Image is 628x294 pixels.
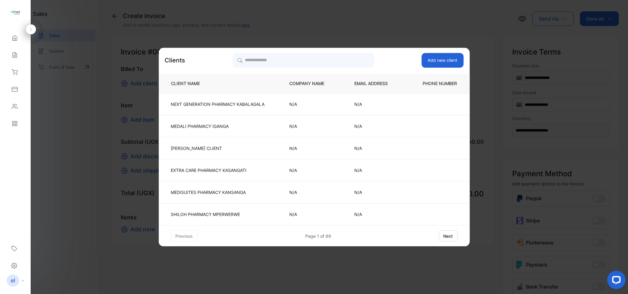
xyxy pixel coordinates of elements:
p: COMPANY NAME [289,80,334,87]
p: N/A [354,167,398,173]
p: N/A [289,167,334,173]
p: N/A [354,211,398,218]
p: MEDALI PHARMACY IGANGA [171,123,265,129]
p: PHONE NUMBER [418,80,459,87]
p: N/A [354,145,398,151]
iframe: LiveChat chat widget [602,268,628,294]
button: previous [171,230,197,241]
p: SHILOH PHARMACY MPERWERWE [171,211,265,218]
p: N/A [354,101,398,107]
p: NEXT GENERATION PHARMACY KABALAGALA [171,101,265,107]
p: N/A [289,211,334,218]
img: logo [11,8,20,17]
p: N/A [354,189,398,195]
p: N/A [354,123,398,129]
p: EXTRA CARE PHARMACY KASANGATI [171,167,265,173]
div: Page 1 of 89 [305,233,331,239]
p: N/A [289,189,334,195]
p: MEDISUITES PHARMACY KANSANGA [171,189,265,195]
button: Add new client [421,53,463,68]
p: N/A [289,123,334,129]
p: EMAIL ADDRESS [354,80,398,87]
p: Clients [165,56,185,65]
p: [PERSON_NAME] CLIENT [171,145,265,151]
p: N/A [289,101,334,107]
p: N/A [289,145,334,151]
button: next [439,230,457,241]
p: CLIENT NAME [169,80,269,87]
p: el [11,277,15,285]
